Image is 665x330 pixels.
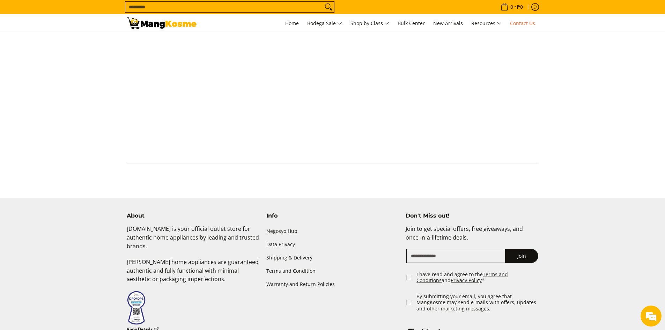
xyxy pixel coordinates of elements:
span: Shop by Class [350,19,389,28]
span: We're online! [40,88,96,159]
textarea: Type your message and hit 'Enter' [3,191,133,215]
a: Privacy Policy [451,277,482,284]
span: Resources [471,19,502,28]
a: Terms and Condition [266,265,399,278]
span: ₱0 [516,5,524,9]
a: Data Privacy [266,238,399,251]
p: [DOMAIN_NAME] is your official outlet store for authentic home appliances by leading and trusted ... [127,225,259,257]
span: • [498,3,525,11]
button: Join [505,249,538,263]
a: Shop by Class [347,14,393,33]
img: Contact Us Today! l Mang Kosme - Home Appliance Warehouse Sale [127,17,197,29]
h4: Info [266,212,399,219]
h4: About [127,212,259,219]
a: Terms and Conditions [416,271,508,284]
a: Contact Us [507,14,539,33]
button: Search [323,2,334,12]
a: New Arrivals [430,14,466,33]
a: Home [282,14,302,33]
a: Negosyo Hub [266,225,399,238]
nav: Main Menu [204,14,539,33]
div: Chat with us now [36,39,117,48]
span: Bulk Center [398,20,425,27]
label: I have read and agree to the and * [416,271,539,284]
a: Resources [468,14,505,33]
img: Data Privacy Seal [127,291,146,325]
span: Bodega Sale [307,19,342,28]
p: Join to get special offers, free giveaways, and once-in-a-lifetime deals. [406,225,538,249]
span: New Arrivals [433,20,463,27]
span: Contact Us [510,20,535,27]
p: [PERSON_NAME] home appliances are guaranteed authentic and fully functional with minimal aestheti... [127,258,259,291]
a: Warranty and Return Policies [266,278,399,291]
a: Bodega Sale [304,14,346,33]
a: Bulk Center [394,14,428,33]
div: Minimize live chat window [114,3,131,20]
span: 0 [509,5,514,9]
label: By submitting your email, you agree that MangKosme may send e-mails with offers, updates and othe... [416,293,539,312]
span: Home [285,20,299,27]
a: Shipping & Delivery [266,251,399,265]
h4: Don't Miss out! [406,212,538,219]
